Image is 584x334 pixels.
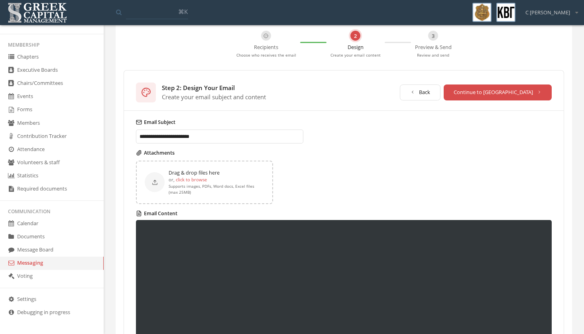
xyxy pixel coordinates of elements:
[254,41,278,51] p: Recipients
[162,93,266,101] div: Create your email subject and content
[136,149,552,157] label: Attachments
[400,84,441,100] button: Back
[178,8,188,16] span: ⌘K
[136,119,303,126] label: Email Subject
[136,210,552,217] label: Email Content
[169,169,264,177] p: Drag & drop files here
[525,9,570,16] span: C [PERSON_NAME]
[520,3,578,16] div: C [PERSON_NAME]
[330,52,381,58] p: Create your email content
[169,183,264,195] p: Supports images, PDFs, Word docs, Excel files (max 25MB)
[417,52,449,58] p: Review and send
[176,176,207,183] label: click to browse
[348,41,364,51] p: Design
[444,84,552,100] button: Continue to [GEOGRAPHIC_DATA]
[169,176,264,183] p: or,
[350,31,360,41] div: 2
[428,31,438,41] div: 3
[236,52,296,58] p: Choose who receives the email
[415,41,452,51] p: Preview & Send
[162,84,266,92] div: Step 2: Design Your Email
